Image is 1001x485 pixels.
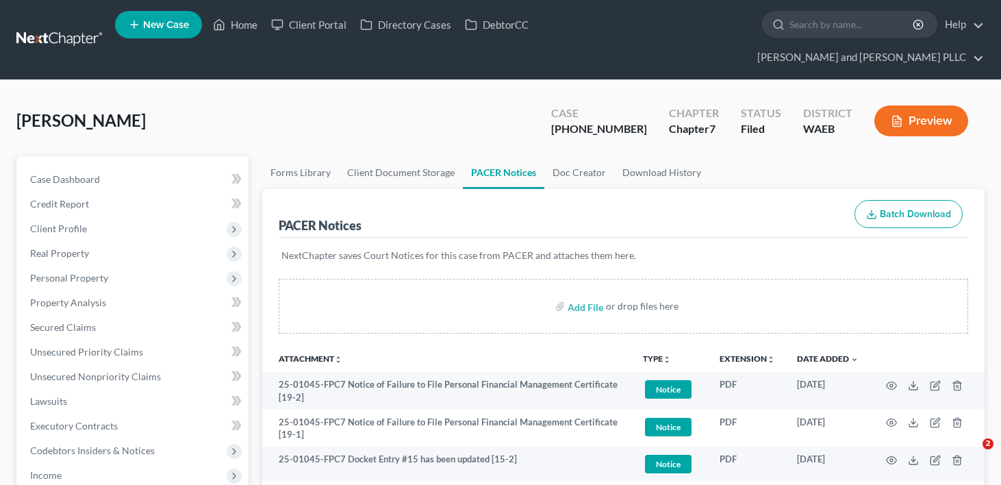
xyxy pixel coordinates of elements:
p: NextChapter saves Court Notices for this case from PACER and attaches them here. [281,249,966,262]
span: Notice [645,380,692,399]
a: Notice [643,416,698,438]
td: 25-01045-FPC7 Docket Entry #15 has been updated [15-2] [262,447,633,482]
a: Lawsuits [19,389,249,414]
span: Batch Download [880,208,951,220]
iframe: Intercom live chat [954,438,987,471]
span: Codebtors Insiders & Notices [30,445,155,456]
a: Notice [643,453,698,475]
a: Unsecured Nonpriority Claims [19,364,249,389]
div: Case [551,105,647,121]
td: [DATE] [786,447,870,482]
a: PACER Notices [463,156,544,189]
a: Download History [614,156,709,189]
button: Preview [874,105,968,136]
span: Property Analysis [30,297,106,308]
a: Client Document Storage [339,156,463,189]
span: Executory Contracts [30,420,118,432]
td: [DATE] [786,372,870,410]
div: District [803,105,852,121]
span: Unsecured Nonpriority Claims [30,371,161,382]
span: Secured Claims [30,321,96,333]
a: Extensionunfold_more [720,353,775,364]
i: unfold_more [767,356,775,364]
td: 25-01045-FPC7 Notice of Failure to File Personal Financial Management Certificate [19-2] [262,372,633,410]
td: PDF [709,447,786,482]
span: [PERSON_NAME] [16,110,146,130]
td: 25-01045-FPC7 Notice of Failure to File Personal Financial Management Certificate [19-1] [262,410,633,447]
span: 2 [983,438,993,449]
a: Help [938,12,984,37]
div: Chapter [669,105,719,121]
a: Directory Cases [353,12,458,37]
div: Filed [741,121,781,137]
a: [PERSON_NAME] and [PERSON_NAME] PLLC [750,45,984,70]
i: expand_more [850,356,859,364]
i: unfold_more [663,356,671,364]
div: [PHONE_NUMBER] [551,121,647,137]
span: Unsecured Priority Claims [30,346,143,358]
div: PACER Notices [279,217,362,234]
span: Notice [645,418,692,436]
input: Search by name... [789,12,915,37]
a: Unsecured Priority Claims [19,340,249,364]
span: Client Profile [30,223,87,234]
span: Notice [645,455,692,473]
span: Personal Property [30,272,108,284]
td: [DATE] [786,410,870,447]
a: Date Added expand_more [797,353,859,364]
span: 7 [709,122,715,135]
div: Chapter [669,121,719,137]
span: Case Dashboard [30,173,100,185]
a: Credit Report [19,192,249,216]
td: PDF [709,372,786,410]
span: Real Property [30,247,89,259]
a: Case Dashboard [19,167,249,192]
a: Doc Creator [544,156,614,189]
div: WAEB [803,121,852,137]
a: Attachmentunfold_more [279,353,342,364]
a: Home [206,12,264,37]
a: Property Analysis [19,290,249,315]
a: Secured Claims [19,315,249,340]
div: Status [741,105,781,121]
span: New Case [143,20,189,30]
td: PDF [709,410,786,447]
a: Executory Contracts [19,414,249,438]
span: Income [30,469,62,481]
span: Lawsuits [30,395,67,407]
button: Batch Download [854,200,963,229]
a: Forms Library [262,156,339,189]
a: DebtorCC [458,12,535,37]
button: TYPEunfold_more [643,355,671,364]
i: unfold_more [334,356,342,364]
a: Notice [643,378,698,401]
div: or drop files here [606,299,679,313]
a: Client Portal [264,12,353,37]
span: Credit Report [30,198,89,210]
